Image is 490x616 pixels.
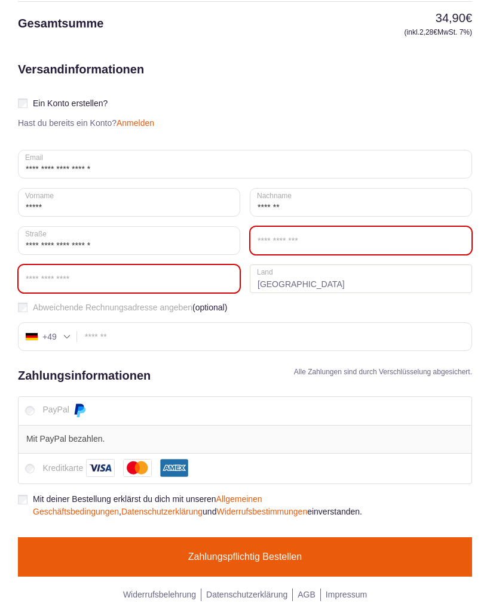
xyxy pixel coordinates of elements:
input: Mit deiner Bestellung erklärst du dich mit unserenAllgemeinen Geschäftsbedingungen,Datenschutzerk... [18,495,27,504]
div: +49 [42,332,57,341]
img: PayPal [72,403,87,417]
h2: Versandinformationen [18,60,144,150]
a: Anmelden [117,118,154,128]
span: € [465,11,472,24]
span: Gesamtsumme [18,17,103,30]
a: Impressum [326,589,367,601]
a: Datenschutzerklärung [206,589,287,601]
span: € [433,28,437,36]
label: PayPal [43,405,90,414]
h4: Alle Zahlungen sind durch Verschlüsselung abgesichert. [294,366,472,377]
span: Mit deiner Bestellung erklärst du dich mit unseren , und einverstanden. [33,494,362,516]
span: 2,28 [419,28,437,36]
small: (inkl. MwSt. 7%) [342,27,472,38]
button: Zahlungspflichtig bestellen [18,537,472,577]
input: Ein Konto erstellen? [18,98,27,108]
a: Datenschutzerklärung [121,507,203,516]
img: Mastercard [123,459,152,477]
span: (optional) [192,303,227,313]
p: Mit PayPal bezahlen. [26,433,464,445]
img: American Express [160,459,188,477]
label: Abweichende Rechnungsadresse angeben [18,303,472,313]
span: Ein Konto erstellen? [33,98,108,108]
strong: [GEOGRAPHIC_DATA] [250,264,472,293]
bdi: 34,90 [436,11,472,24]
a: Widerrufsbelehrung [123,589,196,601]
a: Widerrufsbestimmungen [216,507,307,516]
h2: Zahlungsinformationen [18,366,151,384]
div: Germany (Deutschland): +49 [19,323,77,350]
img: Visa [86,459,115,477]
a: AGB [298,589,316,601]
input: Abweichende Rechnungsadresse angeben(optional) [18,303,27,312]
label: Kreditkarte [43,463,192,473]
p: Hast du bereits ein Konto? [13,118,159,128]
